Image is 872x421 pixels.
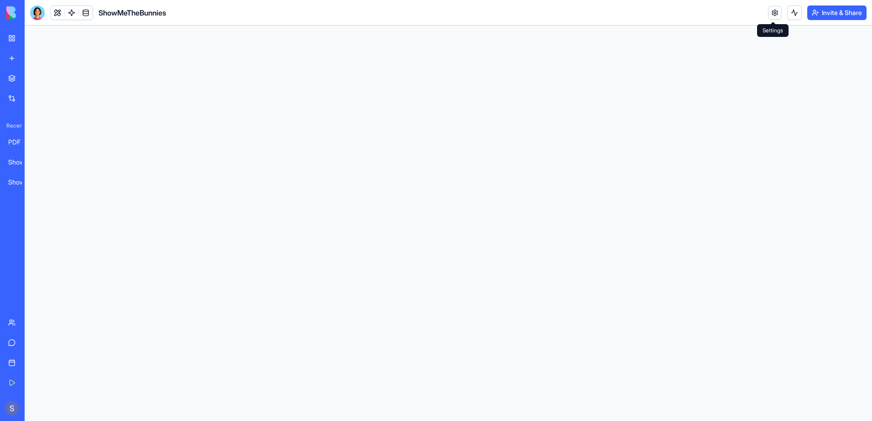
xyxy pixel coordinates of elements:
a: ShowMeTheBunnies [3,173,39,191]
a: ShowMeTheBunnies [3,153,39,171]
a: PDF Viewer [3,133,39,151]
span: ShowMeTheBunnies [99,7,166,18]
div: ShowMeTheBunnies [8,158,34,167]
div: ShowMeTheBunnies [8,178,34,187]
img: ACg8ocJg4p_dPqjhSL03u1SIVTGQdpy5AIiJU7nt3TQW-L-gyDNKzg=s96-c [5,401,19,416]
img: logo [6,6,63,19]
div: Settings [757,24,789,37]
button: Invite & Share [807,5,867,20]
div: PDF Viewer [8,138,34,147]
span: Recent [3,122,22,129]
